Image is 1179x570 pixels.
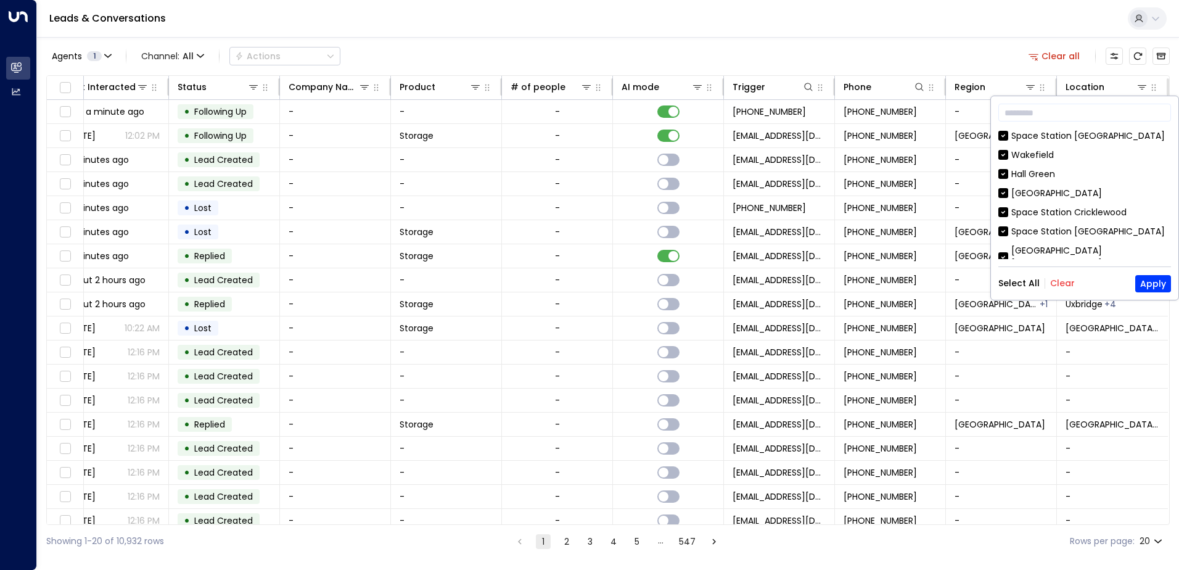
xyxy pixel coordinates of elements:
[229,47,340,65] div: Button group with a nested menu
[844,322,917,334] span: +442222222222
[998,225,1171,238] div: Space Station [GEOGRAPHIC_DATA]
[128,490,160,503] p: 12:16 PM
[1135,275,1171,292] button: Apply
[1011,225,1165,238] div: Space Station [GEOGRAPHIC_DATA]
[184,125,190,146] div: •
[555,202,560,214] div: -
[184,414,190,435] div: •
[57,225,73,240] span: Toggle select row
[1106,47,1123,65] button: Customize
[184,486,190,507] div: •
[184,462,190,483] div: •
[194,346,253,358] span: Lead Created
[289,80,371,94] div: Company Name
[184,342,190,363] div: •
[128,442,160,455] p: 12:16 PM
[391,148,502,171] td: -
[555,274,560,286] div: -
[844,202,917,214] span: +447432044331
[844,80,926,94] div: Phone
[280,292,391,316] td: -
[194,418,225,431] span: Replied
[955,298,1038,310] span: London
[955,322,1045,334] span: London
[194,105,247,118] span: Following Up
[194,514,253,527] span: Lead Created
[194,226,212,238] span: Lost
[511,80,565,94] div: # of people
[400,226,433,238] span: Storage
[280,389,391,412] td: -
[844,418,917,431] span: +442222222222
[280,413,391,436] td: -
[555,466,560,479] div: -
[87,51,102,61] span: 1
[57,489,73,505] span: Toggle select row
[391,389,502,412] td: -
[946,100,1057,123] td: -
[391,341,502,364] td: -
[844,250,917,262] span: +442222222222
[946,437,1057,460] td: -
[67,226,129,238] span: 3 minutes ago
[733,274,826,286] span: leads@space-station.co.uk
[511,80,593,94] div: # of people
[391,365,502,388] td: -
[1057,485,1168,508] td: -
[1057,389,1168,412] td: -
[946,196,1057,220] td: -
[194,298,225,310] span: Replied
[125,322,160,334] p: 10:22 AM
[184,149,190,170] div: •
[67,154,129,166] span: 2 minutes ago
[125,130,160,142] p: 12:02 PM
[844,105,917,118] span: +447904512368
[128,418,160,431] p: 12:16 PM
[184,366,190,387] div: •
[998,244,1171,270] div: [GEOGRAPHIC_DATA] [GEOGRAPHIC_DATA]
[998,149,1171,162] div: Wakefield
[57,345,73,360] span: Toggle select row
[280,220,391,244] td: -
[676,534,698,549] button: Go to page 547
[555,394,560,407] div: -
[400,298,433,310] span: Storage
[194,202,212,214] span: Lost
[998,278,1040,288] button: Select All
[229,47,340,65] button: Actions
[955,80,1037,94] div: Region
[844,298,917,310] span: +442222222222
[1066,80,1148,94] div: Location
[733,514,826,527] span: leads@space-station.co.uk
[280,341,391,364] td: -
[57,200,73,216] span: Toggle select row
[184,390,190,411] div: •
[844,226,917,238] span: +447432044331
[1129,47,1146,65] span: Refresh
[555,514,560,527] div: -
[946,389,1057,412] td: -
[391,485,502,508] td: -
[559,534,574,549] button: Go to page 2
[707,534,721,549] button: Go to next page
[46,47,116,65] button: Agents1
[998,206,1171,219] div: Space Station Cricklewood
[67,80,136,94] div: Last Interacted
[280,196,391,220] td: -
[1040,298,1048,310] div: Yorkshire
[955,130,1045,142] span: Shropshire
[555,490,560,503] div: -
[400,250,433,262] span: Storage
[555,250,560,262] div: -
[67,298,146,310] span: about 2 hours ago
[136,47,209,65] span: Channel:
[57,249,73,264] span: Toggle select row
[400,418,433,431] span: Storage
[733,490,826,503] span: leads@space-station.co.uk
[184,270,190,291] div: •
[280,124,391,147] td: -
[733,394,826,407] span: leads@space-station.co.uk
[178,80,260,94] div: Status
[184,221,190,242] div: •
[194,370,253,382] span: Lead Created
